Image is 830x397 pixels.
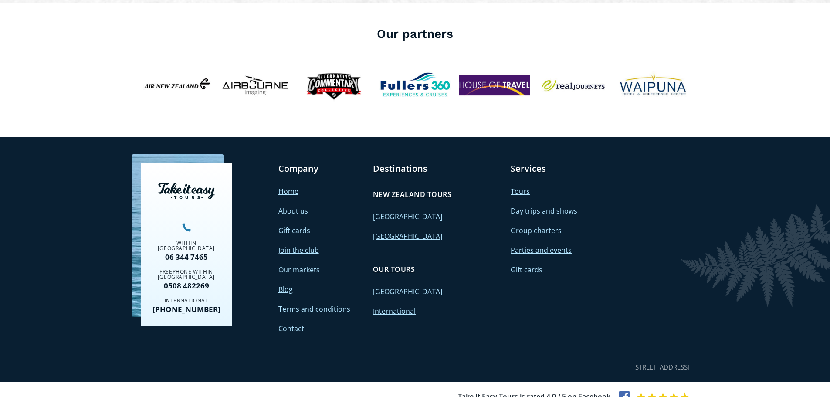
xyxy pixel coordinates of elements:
[511,245,572,255] a: Parties and events
[511,163,546,174] a: Services
[147,298,226,303] div: International
[373,231,442,241] a: [GEOGRAPHIC_DATA]
[147,269,226,280] div: Freephone within [GEOGRAPHIC_DATA]
[373,260,415,278] a: Our tours
[373,163,427,174] a: Destinations
[141,163,690,335] nav: Footer
[147,305,226,313] a: [PHONE_NUMBER]
[278,226,310,235] a: Gift cards
[511,187,530,196] a: Tours
[511,265,542,275] a: Gift cards
[278,187,298,196] a: Home
[278,265,320,275] a: Our markets
[141,25,690,42] h4: Our partners
[147,241,226,251] div: Within [GEOGRAPHIC_DATA]
[278,206,308,216] a: About us
[373,185,451,204] a: New Zealand tours
[278,163,364,174] h3: Company
[511,206,577,216] a: Day trips and shows
[511,226,562,235] a: Group charters
[373,306,416,316] a: International
[278,304,350,314] a: Terms and conditions
[147,282,226,289] a: 0508 482269
[373,190,451,199] h4: New Zealand tours
[278,285,293,294] a: Blog
[373,212,442,221] a: [GEOGRAPHIC_DATA]
[158,183,215,199] img: Take it easy tours
[278,245,319,255] a: Join the club
[147,253,226,261] a: 06 344 7465
[373,265,415,274] h4: Our tours
[633,361,690,373] div: [STREET_ADDRESS]
[373,287,442,296] a: [GEOGRAPHIC_DATA]
[278,324,304,333] a: Contact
